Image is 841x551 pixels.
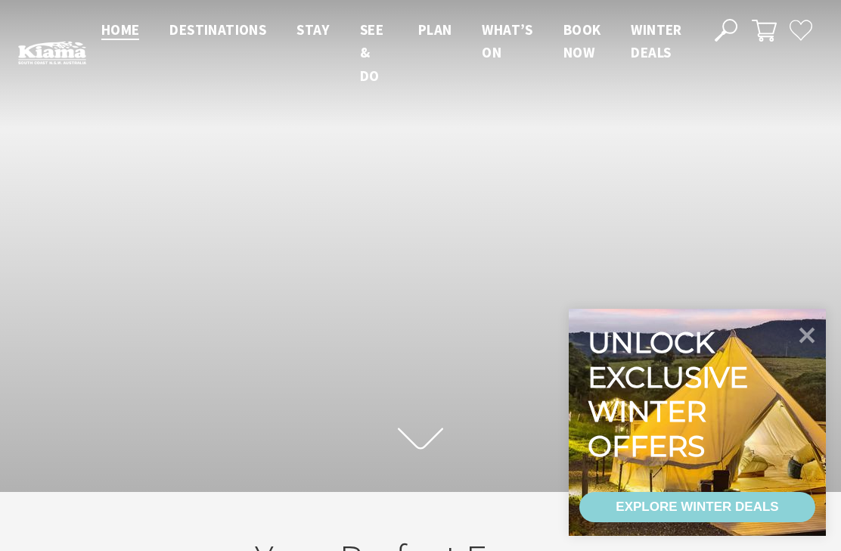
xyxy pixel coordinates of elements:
div: Unlock exclusive winter offers [588,325,755,463]
span: Winter Deals [631,20,681,61]
span: Destinations [169,20,266,39]
div: EXPLORE WINTER DEALS [616,492,778,522]
span: Book now [563,20,601,61]
span: Plan [418,20,452,39]
span: See & Do [360,20,383,85]
nav: Main Menu [86,18,697,87]
img: Kiama Logo [18,41,86,64]
span: Stay [296,20,330,39]
a: EXPLORE WINTER DEALS [579,492,815,522]
span: Home [101,20,140,39]
span: What’s On [482,20,532,61]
